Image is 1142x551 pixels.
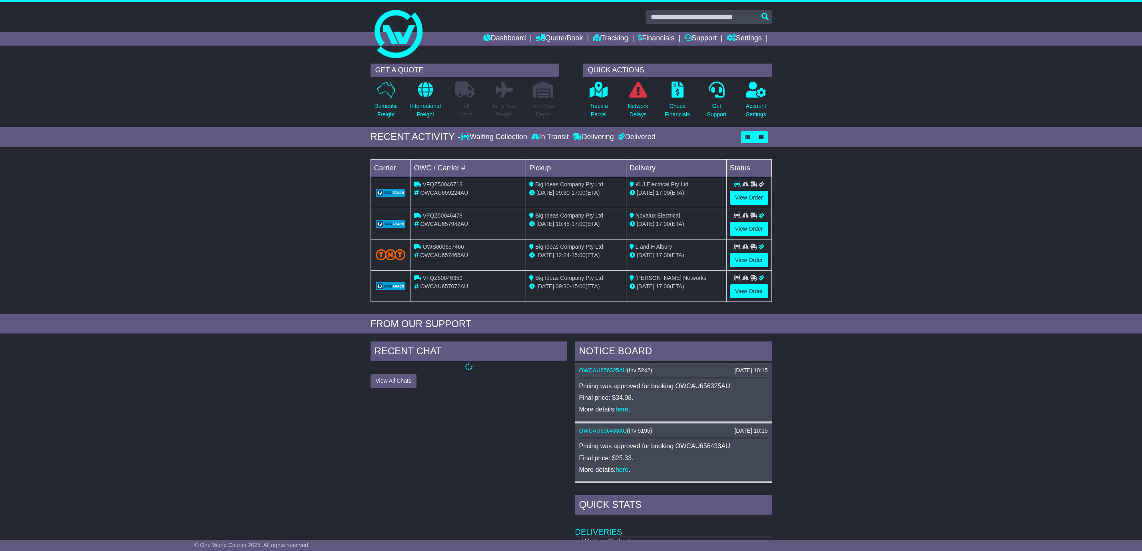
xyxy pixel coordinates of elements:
[529,282,623,291] div: - (ETA)
[371,131,461,143] div: RECENT ACTIVITY -
[423,275,462,281] span: VFQZ50046359
[656,252,670,258] span: 17:00
[371,64,559,77] div: GET A QUOTE
[684,32,717,46] a: Support
[706,81,727,123] a: GetSupport
[572,283,586,289] span: 15:00
[745,81,767,123] a: AccountSettings
[590,102,608,119] p: Track a Parcel
[579,442,768,450] p: Pricing was approved for booking OWCAU656433AU.
[579,367,627,373] a: OWCAU656325AU
[636,244,672,250] span: L and H Albury
[371,341,567,363] div: RECENT CHAT
[579,466,768,473] p: More details: .
[579,382,768,390] p: Pricing was approved for booking OWCAU656325AU.
[656,221,670,227] span: 17:00
[376,220,406,228] img: GetCarrierServiceLogo
[526,159,626,177] td: Pickup
[636,275,706,281] span: [PERSON_NAME] Networks
[589,81,608,123] a: Track aParcel
[376,282,406,290] img: GetCarrierServiceLogo
[536,221,554,227] span: [DATE]
[420,283,468,289] span: OWCAU657072AU
[455,102,475,119] p: Full Loads
[575,341,772,363] div: NOTICE BOARD
[636,181,690,188] span: KLJ Electrical Pty Ltd.
[556,283,570,289] span: 09:30
[636,212,680,219] span: Novalux Electrical
[630,282,723,291] div: (ETA)
[420,190,468,196] span: OWCAU659224AU
[730,191,768,205] a: View Order
[529,251,623,260] div: - (ETA)
[734,427,767,434] div: [DATE] 10:15
[730,222,768,236] a: View Order
[572,221,586,227] span: 17:00
[616,406,628,413] a: here
[556,221,570,227] span: 10:45
[583,64,772,77] div: QUICK ACTIONS
[556,190,570,196] span: 09:30
[579,454,768,462] p: Final price: $25.33.
[727,32,762,46] a: Settings
[536,252,554,258] span: [DATE]
[535,212,603,219] span: Big Ideas Company Pty Ltd
[411,159,526,177] td: OWC / Carrier #
[420,221,468,227] span: OWCAU657942AU
[575,517,772,537] td: Deliveries
[579,427,627,434] a: OWCAU656433AU
[665,102,690,119] p: Check Financials
[410,102,441,119] p: International Freight
[629,367,650,373] span: Inv 5242
[734,367,767,374] div: [DATE] 10:15
[376,249,406,260] img: TNT_Domestic.png
[572,190,586,196] span: 17:00
[423,244,464,250] span: OWS000657466
[616,133,656,142] div: Delivered
[656,283,670,289] span: 17:00
[483,32,526,46] a: Dashboard
[637,252,654,258] span: [DATE]
[575,495,772,517] div: Quick Stats
[579,367,768,374] div: ( )
[556,252,570,258] span: 12:24
[579,394,768,401] p: Final price: $34.08.
[575,537,743,546] td: Waiting Collection
[529,133,571,142] div: In Transit
[536,190,554,196] span: [DATE]
[536,32,583,46] a: Quote/Book
[571,133,616,142] div: Delivering
[579,405,768,413] p: More details: .
[579,427,768,434] div: ( )
[194,542,310,548] span: © One World Courier 2025. All rights reserved.
[707,102,726,119] p: Get Support
[376,189,406,197] img: GetCarrierServiceLogo
[628,102,648,119] p: Network Delays
[627,81,648,123] a: NetworkDelays
[420,252,468,258] span: OWCAU657466AU
[630,251,723,260] div: (ETA)
[423,212,462,219] span: VFQZ50046478
[626,159,726,177] td: Delivery
[410,81,441,123] a: InternationalFreight
[630,189,723,197] div: (ETA)
[656,190,670,196] span: 17:00
[726,159,771,177] td: Status
[630,220,723,228] div: (ETA)
[374,102,397,119] p: Domestic Freight
[374,81,398,123] a: DomesticFreight
[638,32,674,46] a: Financials
[371,374,417,388] button: View All Chats
[533,102,554,119] p: Air / Sea Depot
[664,81,690,123] a: CheckFinancials
[730,253,768,267] a: View Order
[746,102,766,119] p: Account Settings
[529,220,623,228] div: - (ETA)
[423,181,462,188] span: VFQZ50046713
[637,283,654,289] span: [DATE]
[572,252,586,258] span: 15:00
[535,181,603,188] span: Big Ideas Company Pty Ltd
[371,159,411,177] td: Carrier
[371,318,772,330] div: FROM OUR SUPPORT
[529,189,623,197] div: - (ETA)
